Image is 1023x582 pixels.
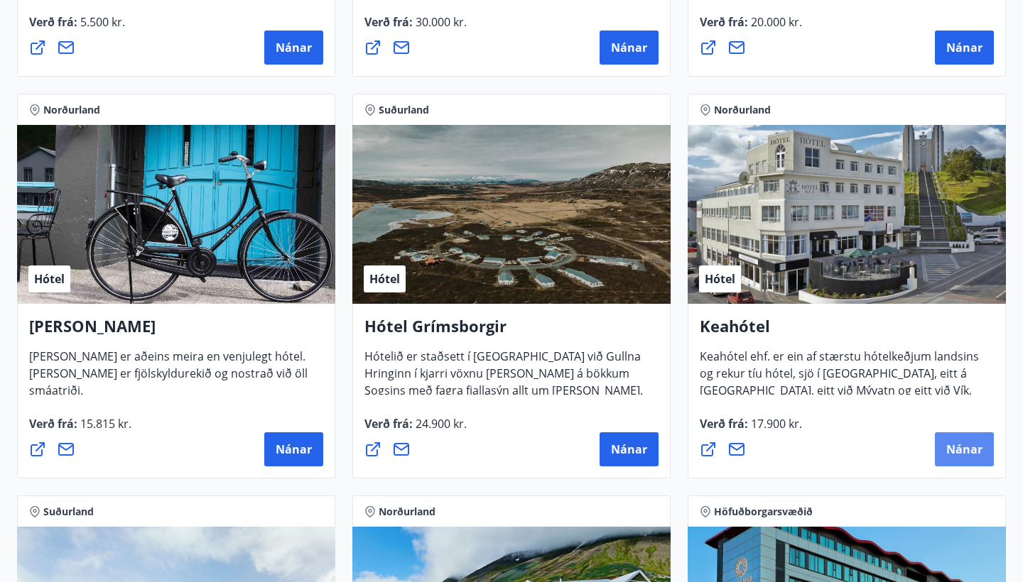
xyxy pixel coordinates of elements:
[700,315,994,348] h4: Keahótel
[700,416,802,443] span: Verð frá :
[946,441,983,457] span: Nánar
[276,441,312,457] span: Nánar
[379,505,435,519] span: Norðurland
[700,14,802,41] span: Verð frá :
[600,31,659,65] button: Nánar
[264,31,323,65] button: Nánar
[714,505,813,519] span: Höfuðborgarsvæðið
[77,416,131,432] span: 15.815 kr.
[77,14,125,30] span: 5.500 kr.
[946,40,983,55] span: Nánar
[29,416,131,443] span: Verð frá :
[29,348,308,410] span: [PERSON_NAME] er aðeins meira en venjulegt hótel. [PERSON_NAME] er fjölskyldurekið og nostrað við...
[611,40,647,55] span: Nánar
[369,271,400,287] span: Hótel
[413,14,467,30] span: 30.000 kr.
[364,315,659,348] h4: Hótel Grímsborgir
[43,505,94,519] span: Suðurland
[29,315,323,348] h4: [PERSON_NAME]
[43,103,100,117] span: Norðurland
[276,40,312,55] span: Nánar
[611,441,647,457] span: Nánar
[379,103,429,117] span: Suðurland
[748,416,802,432] span: 17.900 kr.
[700,348,979,444] span: Keahótel ehf. er ein af stærstu hótelkeðjum landsins og rekur tíu hótel, sjö í [GEOGRAPHIC_DATA],...
[264,432,323,466] button: Nánar
[364,348,643,444] span: Hótelið er staðsett í [GEOGRAPHIC_DATA] við Gullna Hringinn í kjarri vöxnu [PERSON_NAME] á bökkum...
[364,416,467,443] span: Verð frá :
[714,103,771,117] span: Norðurland
[29,14,125,41] span: Verð frá :
[705,271,735,287] span: Hótel
[935,31,994,65] button: Nánar
[935,432,994,466] button: Nánar
[34,271,65,287] span: Hótel
[413,416,467,432] span: 24.900 kr.
[600,432,659,466] button: Nánar
[748,14,802,30] span: 20.000 kr.
[364,14,467,41] span: Verð frá :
